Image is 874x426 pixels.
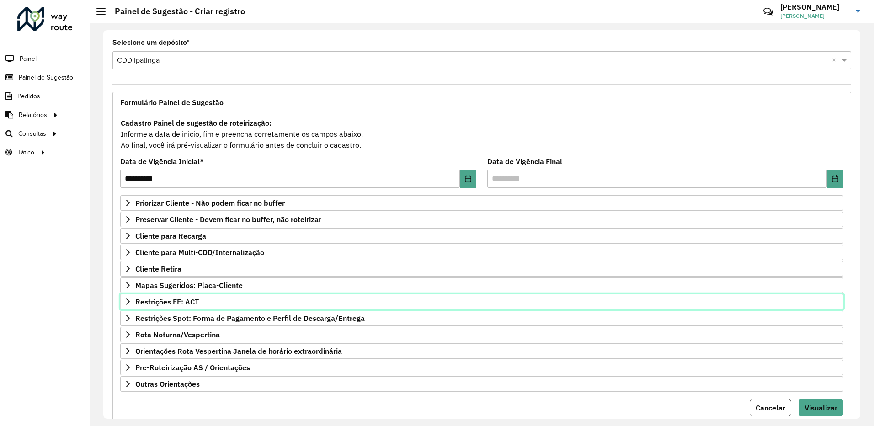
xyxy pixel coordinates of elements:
span: Cliente Retira [135,265,181,272]
span: Relatórios [19,110,47,120]
span: Restrições Spot: Forma de Pagamento e Perfil de Descarga/Entrega [135,314,365,322]
a: Cliente para Recarga [120,228,843,244]
button: Visualizar [799,399,843,416]
button: Cancelar [750,399,791,416]
a: Rota Noturna/Vespertina [120,327,843,342]
span: Restrições FF: ACT [135,298,199,305]
a: Pre-Roteirização AS / Orientações [120,360,843,375]
a: Orientações Rota Vespertina Janela de horário extraordinária [120,343,843,359]
h3: [PERSON_NAME] [780,3,849,11]
a: Cliente Retira [120,261,843,277]
span: Rota Noturna/Vespertina [135,331,220,338]
span: Painel de Sugestão [19,73,73,82]
span: Pre-Roteirização AS / Orientações [135,364,250,371]
a: Priorizar Cliente - Não podem ficar no buffer [120,195,843,211]
a: Outras Orientações [120,376,843,392]
a: Restrições FF: ACT [120,294,843,309]
span: Consultas [18,129,46,138]
span: Tático [17,148,34,157]
span: Priorizar Cliente - Não podem ficar no buffer [135,199,285,207]
span: Clear all [832,55,840,66]
span: Cancelar [756,403,785,412]
div: Informe a data de inicio, fim e preencha corretamente os campos abaixo. Ao final, você irá pré-vi... [120,117,843,151]
a: Mapas Sugeridos: Placa-Cliente [120,277,843,293]
span: Cliente para Multi-CDD/Internalização [135,249,264,256]
label: Data de Vigência Final [487,156,562,167]
span: Preservar Cliente - Devem ficar no buffer, não roteirizar [135,216,321,223]
span: Pedidos [17,91,40,101]
button: Choose Date [827,170,843,188]
label: Selecione um depósito [112,37,190,48]
strong: Cadastro Painel de sugestão de roteirização: [121,118,272,128]
span: Formulário Painel de Sugestão [120,99,224,106]
span: [PERSON_NAME] [780,12,849,20]
h2: Painel de Sugestão - Criar registro [106,6,245,16]
a: Cliente para Multi-CDD/Internalização [120,245,843,260]
span: Visualizar [805,403,837,412]
span: Outras Orientações [135,380,200,388]
label: Data de Vigência Inicial [120,156,204,167]
a: Preservar Cliente - Devem ficar no buffer, não roteirizar [120,212,843,227]
span: Orientações Rota Vespertina Janela de horário extraordinária [135,347,342,355]
a: Contato Rápido [758,2,778,21]
span: Cliente para Recarga [135,232,206,240]
a: Restrições Spot: Forma de Pagamento e Perfil de Descarga/Entrega [120,310,843,326]
span: Painel [20,54,37,64]
span: Mapas Sugeridos: Placa-Cliente [135,282,243,289]
button: Choose Date [460,170,476,188]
